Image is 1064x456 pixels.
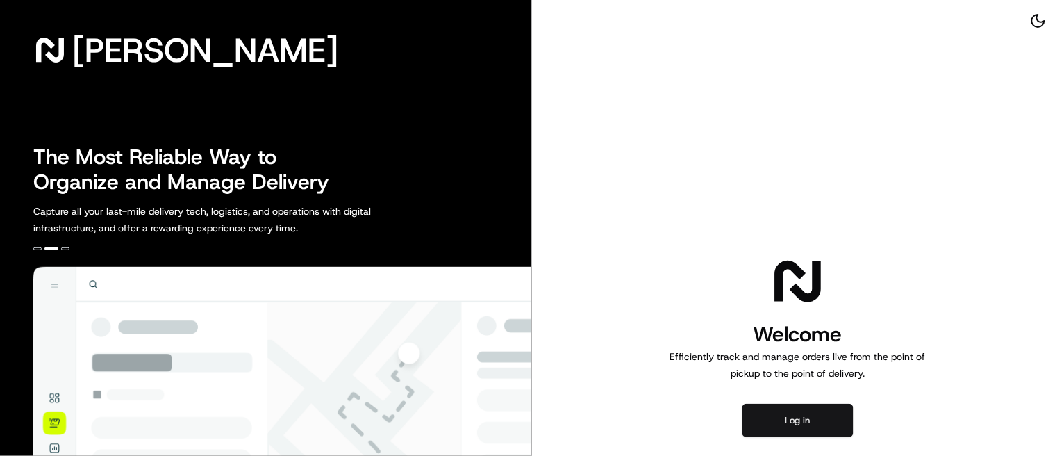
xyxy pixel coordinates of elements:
[742,404,854,437] button: Log in
[72,36,338,64] span: [PERSON_NAME]
[33,203,433,236] p: Capture all your last-mile delivery tech, logistics, and operations with digital infrastructure, ...
[665,320,931,348] h1: Welcome
[665,348,931,382] p: Efficiently track and manage orders live from the point of pickup to the point of delivery.
[33,145,344,195] h2: The Most Reliable Way to Organize and Manage Delivery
